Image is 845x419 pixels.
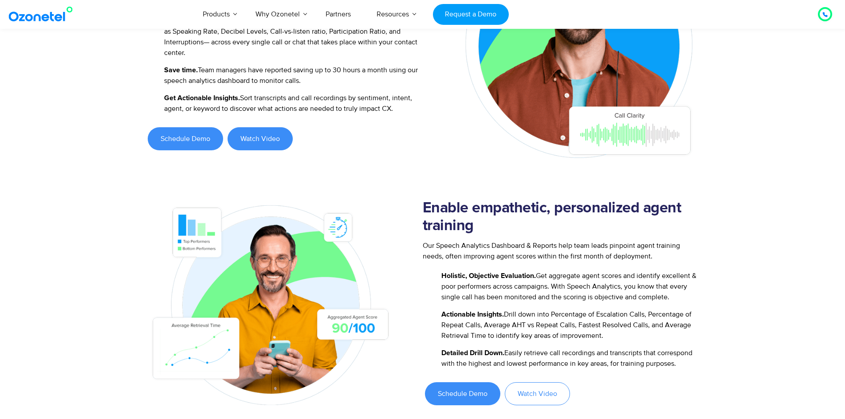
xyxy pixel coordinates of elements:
[161,135,210,142] span: Schedule Demo
[148,127,223,150] a: Schedule Demo
[240,135,280,142] span: Watch Video
[433,4,509,25] a: Request a Demo
[441,311,504,318] strong: Actionable Insights.
[162,65,423,86] span: Team managers have reported saving up to 30 hours a month using our speech analytics dashboard to...
[164,94,240,102] strong: Get Actionable Insights.
[425,382,500,405] a: Schedule Demo
[423,241,680,261] span: Our Speech Analytics Dashboard & Reports help team leads pinpoint agent training needs, often imp...
[162,16,423,58] span: Get automated reports on various call quality parameters such as Speaking Rate, Decibel Levels, C...
[439,309,700,341] span: Drill down into Percentage of Escalation Calls, Percentage of Repeat Calls, Average AHT vs Repeat...
[505,382,570,405] a: Watch Video
[162,93,423,114] span: Sort transcripts and call recordings by sentiment, intent, agent, or keyword to discover what act...
[518,390,557,397] span: Watch Video
[423,200,700,235] h2: Enable empathetic, personalized agent training
[441,349,504,356] strong: Detailed Drill Down.
[438,390,487,397] span: Schedule Demo
[441,272,536,279] strong: Holistic, Objective Evaluation.
[439,348,700,369] span: Easily retrieve call recordings and transcripts that correspond with the highest and lowest perfo...
[439,270,700,302] span: Get aggregate agent scores and identify excellent & poor performers across campaigns. With Speech...
[164,67,198,74] strong: Save time.
[228,127,293,150] a: Watch Video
